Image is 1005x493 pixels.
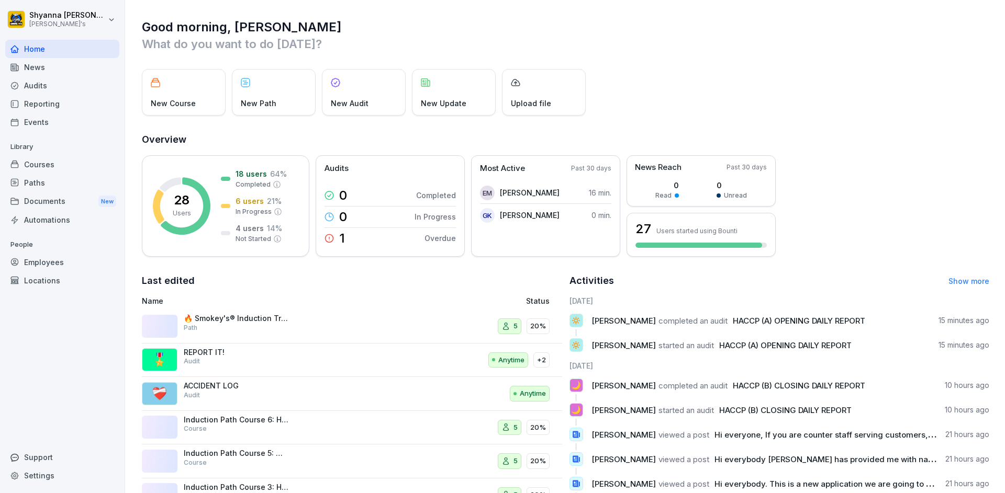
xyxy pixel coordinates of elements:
[511,98,551,109] p: Upload file
[184,348,288,357] p: REPORT IT!
[142,273,562,288] h2: Last edited
[5,95,119,113] a: Reporting
[571,164,611,173] p: Past 30 days
[658,316,728,326] span: completed an audit
[571,378,581,393] p: 🌙
[270,168,287,179] p: 64 %
[142,377,562,411] a: ❤️‍🩹ACCIDENT LOGAuditAnytime
[5,40,119,58] div: Home
[142,132,989,147] h2: Overview
[142,36,989,52] p: What do you want to do [DATE]?
[5,271,119,290] a: Locations
[480,163,525,175] p: Most Active
[526,295,550,306] p: Status
[236,234,271,244] p: Not Started
[513,422,518,433] p: 5
[658,454,709,464] span: viewed a post
[948,277,989,285] a: Show more
[152,350,167,369] p: 🎖️
[5,113,119,131] a: Events
[415,211,456,222] p: In Progress
[173,209,191,218] p: Users
[513,456,518,466] p: 5
[733,381,865,391] span: HACCP (B) CLOSING DAILY REPORT
[530,456,546,466] p: 20%
[945,405,989,415] p: 10 hours ago
[236,196,264,207] p: 6 users
[571,338,581,352] p: 🔅
[236,223,264,234] p: 4 users
[733,316,865,326] span: HACCP (A) OPENING DAILY REPORT
[945,429,989,440] p: 21 hours ago
[635,162,682,174] p: News Reach
[152,384,167,403] p: ❤️‍🩹
[331,98,368,109] p: New Audit
[184,314,288,323] p: 🔥 Smokey's® Induction Training
[727,163,767,172] p: Past 30 days
[339,189,347,202] p: 0
[656,227,738,235] p: Users started using Bounti
[571,403,581,417] p: 🌙
[591,210,611,221] p: 0 min.
[142,343,562,377] a: 🎖️REPORT IT!AuditAnytime+2
[480,208,495,223] div: GK
[591,405,656,415] span: [PERSON_NAME]
[236,180,271,189] p: Completed
[589,187,611,198] p: 16 min.
[5,211,119,229] a: Automations
[5,58,119,76] div: News
[339,232,345,245] p: 1
[184,483,288,492] p: Induction Path Course 3: Health & Safety
[591,316,656,326] span: [PERSON_NAME]
[945,478,989,489] p: 21 hours ago
[184,424,207,433] p: Course
[142,295,405,306] p: Name
[151,98,196,109] p: New Course
[500,187,560,198] p: [PERSON_NAME]
[184,449,288,458] p: Induction Path Course 5: Workplace Conduct
[325,163,349,175] p: Audits
[5,253,119,271] a: Employees
[569,273,614,288] h2: Activities
[236,168,267,179] p: 18 users
[5,155,119,174] a: Courses
[513,321,518,331] p: 5
[591,479,656,489] span: [PERSON_NAME]
[142,411,562,445] a: Induction Path Course 6: HR & Employment BasicsCourse520%
[184,381,288,391] p: ACCIDENT LOG
[5,466,119,485] a: Settings
[939,315,989,326] p: 15 minutes ago
[530,321,546,331] p: 20%
[498,355,524,365] p: Anytime
[655,180,679,191] p: 0
[142,19,989,36] h1: Good morning, [PERSON_NAME]
[29,20,106,28] p: [PERSON_NAME]'s
[236,207,272,216] p: In Progress
[500,210,560,221] p: [PERSON_NAME]
[425,233,456,244] p: Overdue
[98,196,116,208] div: New
[480,186,495,200] div: EM
[658,430,709,440] span: viewed a post
[29,11,106,20] p: Shyanna [PERSON_NAME]
[724,191,747,200] p: Unread
[655,191,672,200] p: Read
[569,295,990,306] h6: [DATE]
[267,196,282,207] p: 21 %
[520,388,546,399] p: Anytime
[5,76,119,95] div: Audits
[5,192,119,211] div: Documents
[241,98,276,109] p: New Path
[658,340,714,350] span: started an audit
[416,190,456,201] p: Completed
[591,454,656,464] span: [PERSON_NAME]
[5,174,119,192] a: Paths
[591,340,656,350] span: [PERSON_NAME]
